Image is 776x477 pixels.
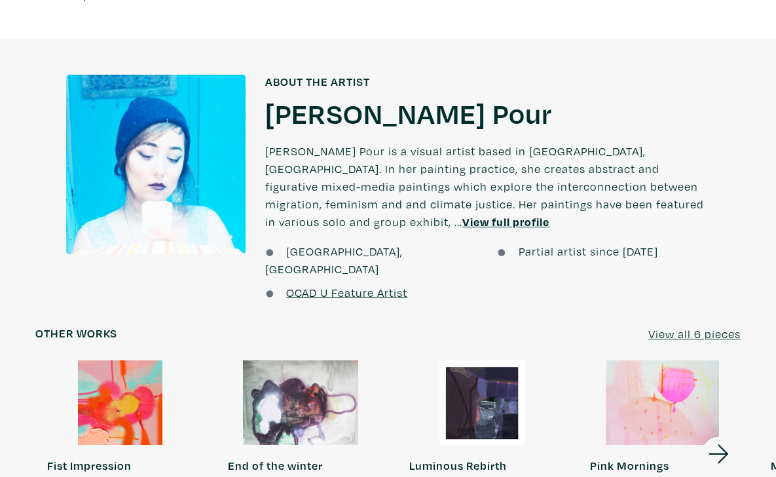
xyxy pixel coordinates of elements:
a: [PERSON_NAME] Pour [265,95,552,130]
a: OCAD U Feature Artist [286,285,407,300]
a: View full profile [462,214,549,229]
p: [PERSON_NAME] Pour is a visual artist based in [GEOGRAPHIC_DATA], [GEOGRAPHIC_DATA]. In her paint... [265,130,710,242]
h6: Other works [35,326,117,341]
h6: About the artist [265,75,710,89]
strong: Luminous Rebirth [409,458,507,473]
strong: Pink Mornings [590,458,669,473]
strong: Fist Impression [47,458,132,473]
u: View all 6 pieces [648,326,741,341]
span: [GEOGRAPHIC_DATA], [GEOGRAPHIC_DATA] [265,244,403,277]
span: Partial artist since [DATE] [519,244,658,259]
a: View all 6 pieces [648,325,741,343]
strong: End of the winter [228,458,323,473]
